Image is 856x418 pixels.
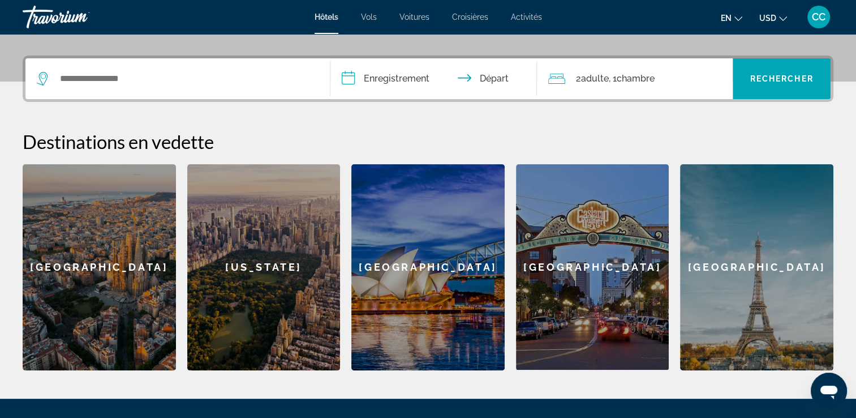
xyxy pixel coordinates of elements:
[680,164,833,370] a: [GEOGRAPHIC_DATA]
[361,12,377,22] a: Vols
[721,10,742,26] button: Changer la langue
[399,12,429,22] a: Voitures
[759,10,787,26] button: Changer de devise
[516,164,669,370] a: [GEOGRAPHIC_DATA]
[351,164,505,370] a: [GEOGRAPHIC_DATA]
[804,5,833,29] button: Menu utilisateur
[23,2,136,32] a: Travorium
[575,73,580,84] font: 2
[23,130,833,153] h2: Destinations en vedette
[811,373,847,409] iframe: Bouton de lancement de la fenêtre de messagerie
[516,164,669,370] div: [GEOGRAPHIC_DATA]
[733,58,831,99] button: Rechercher
[721,14,732,23] span: en
[537,58,733,99] button: Voyageurs : 2 adultes, 0 enfants
[187,164,341,370] a: [US_STATE]
[511,12,542,22] a: Activités
[315,12,338,22] a: Hôtels
[25,58,831,99] div: Widget de recherche
[580,73,608,84] span: Adulte
[330,58,537,99] button: Dates d’arrivée et de départ
[616,73,654,84] span: Chambre
[608,73,616,84] font: , 1
[23,164,176,370] a: [GEOGRAPHIC_DATA]
[452,12,488,22] a: Croisières
[759,14,776,23] span: USD
[812,11,825,23] span: CC
[750,74,814,83] span: Rechercher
